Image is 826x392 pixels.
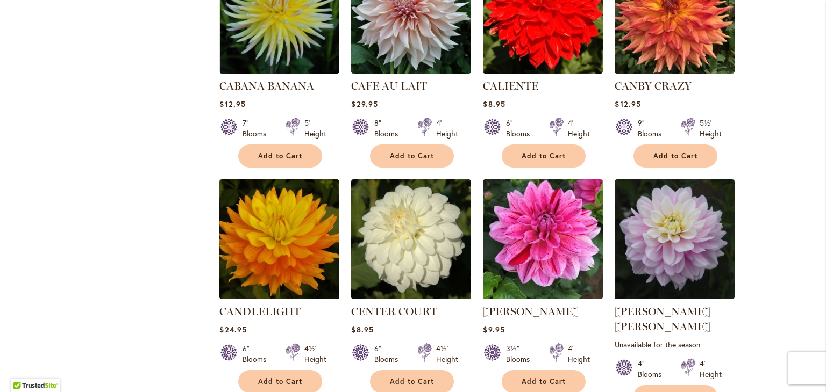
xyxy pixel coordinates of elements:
div: 4' Height [568,343,590,365]
img: CENTER COURT [351,179,471,299]
div: 6" Blooms [506,118,536,139]
img: CANDLELIGHT [219,179,339,299]
a: CALIENTE [483,79,538,92]
div: 5½' Height [700,118,722,139]
a: Charlotte Mae [615,291,735,301]
span: Add to Cart [258,377,302,386]
a: CANBY CRAZY [615,79,692,92]
span: Add to Cart [522,377,566,386]
span: Add to Cart [522,151,566,161]
div: 4' Height [568,118,590,139]
span: $9.95 [483,324,504,335]
div: 9" Blooms [638,118,668,139]
button: Add to Cart [633,144,717,168]
button: Add to Cart [502,144,586,168]
button: Add to Cart [370,144,454,168]
div: 4' Height [436,118,458,139]
a: CAFE AU LAIT [351,79,427,92]
div: 7" Blooms [243,118,273,139]
span: $12.95 [219,99,245,109]
a: Café Au Lait [351,66,471,76]
span: Add to Cart [390,151,434,161]
div: 6" Blooms [374,343,404,365]
a: [PERSON_NAME] [PERSON_NAME] [615,305,710,333]
span: $29.95 [351,99,378,109]
a: CALIENTE [483,66,603,76]
div: 4½' Height [304,343,326,365]
div: 3½" Blooms [506,343,536,365]
div: 8" Blooms [374,118,404,139]
span: $12.95 [615,99,640,109]
span: Add to Cart [258,151,302,161]
button: Add to Cart [238,144,322,168]
span: $8.95 [483,99,505,109]
a: CHA CHING [483,291,603,301]
iframe: Launch Accessibility Center [8,354,38,384]
a: CANDLELIGHT [219,291,339,301]
div: 4½' Height [436,343,458,365]
div: 5' Height [304,118,326,139]
a: CABANA BANANA [219,66,339,76]
span: Add to Cart [390,377,434,386]
span: $8.95 [351,324,373,335]
img: CHA CHING [483,179,603,299]
span: $24.95 [219,324,246,335]
div: 4" Blooms [638,358,668,380]
a: [PERSON_NAME] [483,305,579,318]
a: CABANA BANANA [219,79,314,92]
p: Unavailable for the season [615,339,735,350]
a: CENTER COURT [351,305,437,318]
img: Charlotte Mae [615,179,735,299]
a: CENTER COURT [351,291,471,301]
span: Add to Cart [653,151,697,161]
div: 6" Blooms [243,343,273,365]
div: 4' Height [700,358,722,380]
a: CANDLELIGHT [219,305,301,318]
a: Canby Crazy [615,66,735,76]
